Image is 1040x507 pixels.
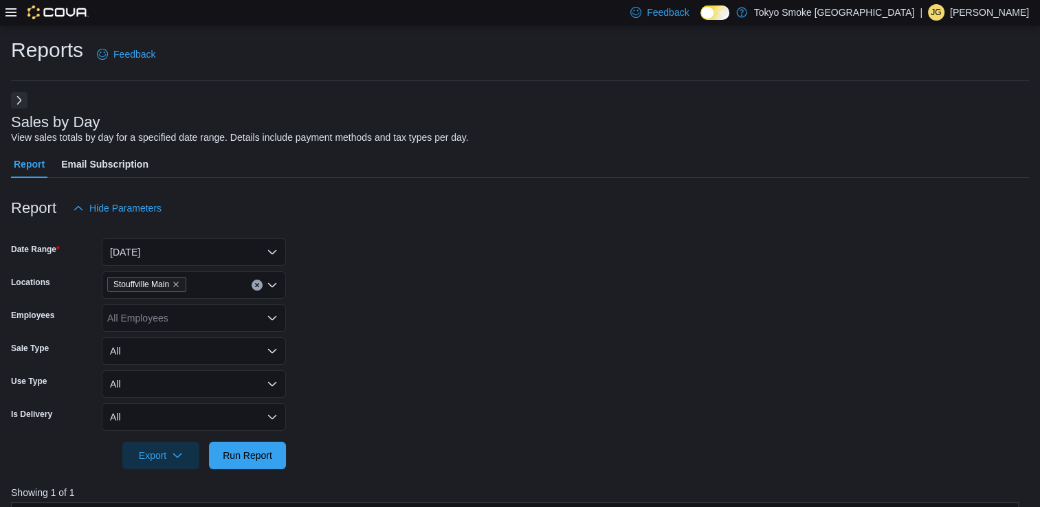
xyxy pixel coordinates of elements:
[122,442,199,469] button: Export
[209,442,286,469] button: Run Report
[11,131,469,145] div: View sales totals by day for a specified date range. Details include payment methods and tax type...
[113,47,155,61] span: Feedback
[11,36,83,64] h1: Reports
[931,4,941,21] span: JG
[223,449,272,462] span: Run Report
[252,280,263,291] button: Clear input
[113,278,169,291] span: Stouffville Main
[102,238,286,266] button: [DATE]
[14,150,45,178] span: Report
[700,5,729,20] input: Dark Mode
[67,194,167,222] button: Hide Parameters
[11,277,50,288] label: Locations
[928,4,944,21] div: Jaydon Gardiner
[267,313,278,324] button: Open list of options
[102,370,286,398] button: All
[11,343,49,354] label: Sale Type
[11,376,47,387] label: Use Type
[107,277,186,292] span: Stouffville Main
[11,486,1029,499] p: Showing 1 of 1
[700,20,701,21] span: Dark Mode
[647,5,689,19] span: Feedback
[950,4,1029,21] p: [PERSON_NAME]
[102,403,286,431] button: All
[11,244,60,255] label: Date Range
[11,200,56,216] h3: Report
[11,310,54,321] label: Employees
[102,337,286,365] button: All
[11,114,100,131] h3: Sales by Day
[267,280,278,291] button: Open list of options
[920,4,922,21] p: |
[27,5,89,19] img: Cova
[11,409,52,420] label: Is Delivery
[754,4,915,21] p: Tokyo Smoke [GEOGRAPHIC_DATA]
[89,201,162,215] span: Hide Parameters
[172,280,180,289] button: Remove Stouffville Main from selection in this group
[61,150,148,178] span: Email Subscription
[91,41,161,68] a: Feedback
[131,442,191,469] span: Export
[11,92,27,109] button: Next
